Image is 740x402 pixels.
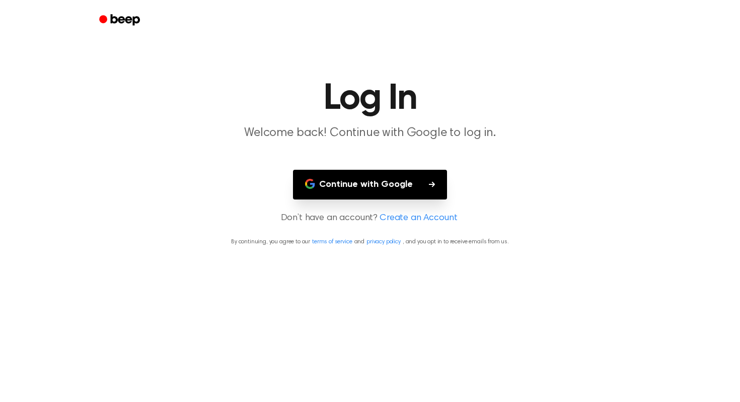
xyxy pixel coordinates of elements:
[380,212,457,225] a: Create an Account
[112,81,628,117] h1: Log In
[366,239,401,245] a: privacy policy
[293,170,447,199] button: Continue with Google
[177,125,563,142] p: Welcome back! Continue with Google to log in.
[12,237,728,246] p: By continuing, you agree to our and , and you opt in to receive emails from us.
[312,239,352,245] a: terms of service
[12,212,728,225] p: Don’t have an account?
[92,11,149,30] a: Beep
